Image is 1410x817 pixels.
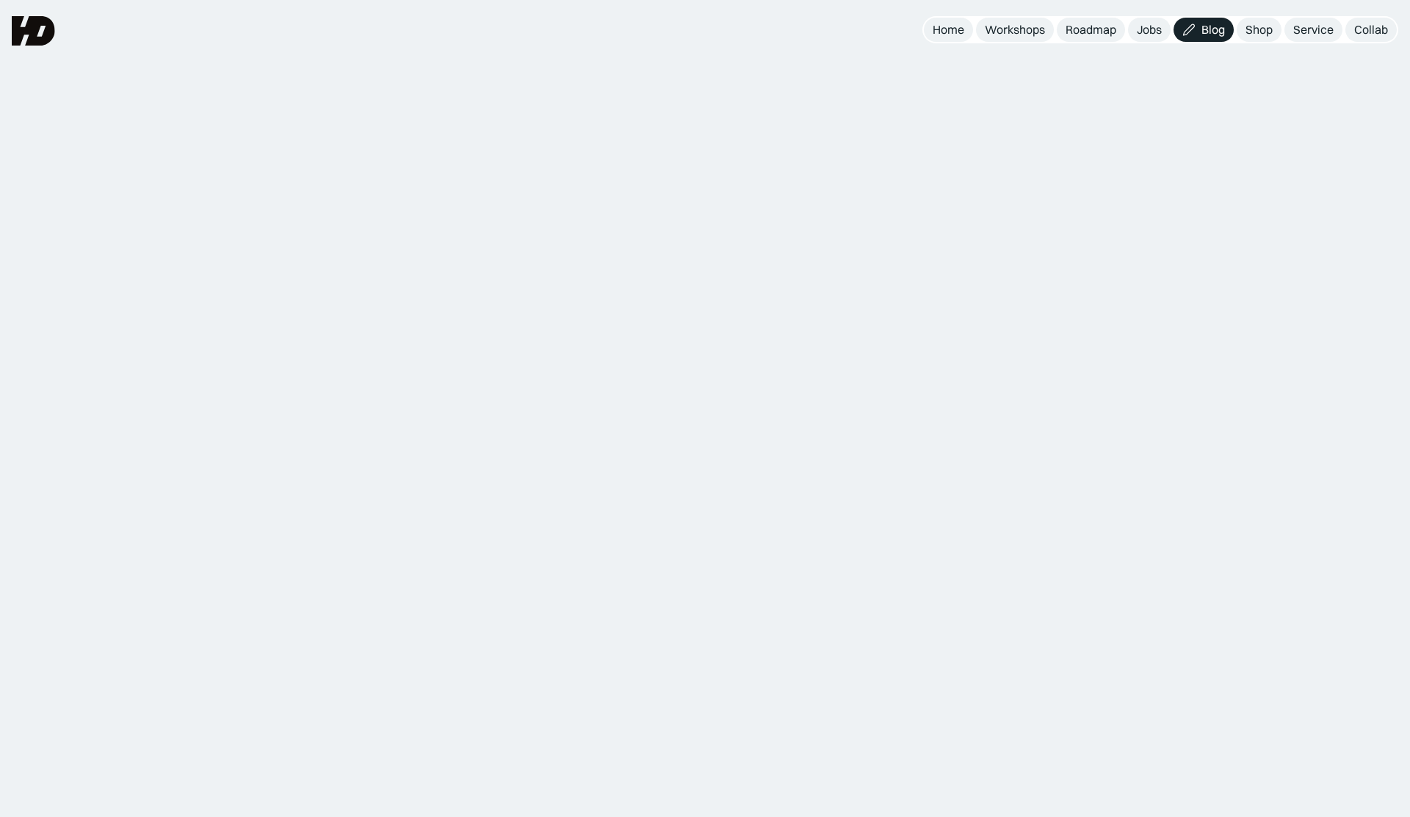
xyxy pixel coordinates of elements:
div: Shop [1245,22,1273,37]
div: Collab [1354,22,1388,37]
div: Home [933,22,964,37]
a: Service [1284,18,1342,42]
div: Jobs [1137,22,1162,37]
a: Roadmap [1057,18,1125,42]
a: Blog [1174,18,1234,42]
a: Collab [1345,18,1397,42]
a: Jobs [1128,18,1171,42]
a: Shop [1237,18,1281,42]
div: Blog [1201,22,1225,37]
div: Service [1293,22,1334,37]
div: Roadmap [1066,22,1116,37]
div: Workshops [985,22,1045,37]
a: Workshops [976,18,1054,42]
a: Home [924,18,973,42]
